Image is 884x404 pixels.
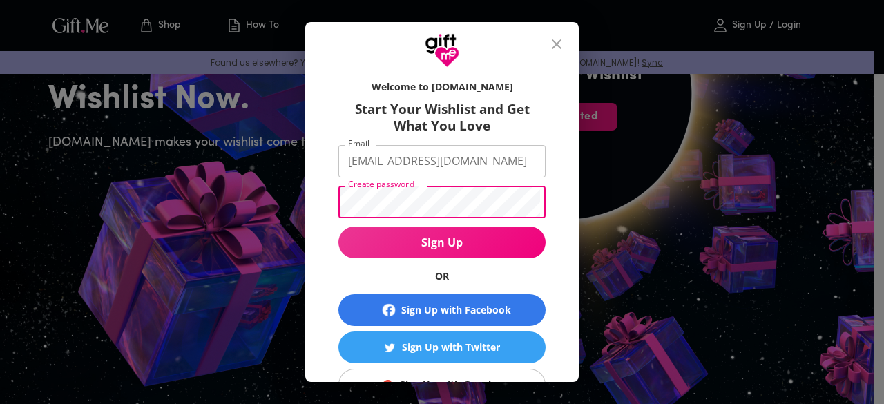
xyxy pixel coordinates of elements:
[338,235,546,250] span: Sign Up
[540,28,573,61] button: close
[338,369,546,401] button: Sign Up with GoogleSign Up with Google
[401,302,511,318] div: Sign Up with Facebook
[400,377,497,392] div: Sign Up with Google
[385,343,395,353] img: Sign Up with Twitter
[338,80,546,94] h6: Welcome to [DOMAIN_NAME]
[338,269,546,283] h6: OR
[402,340,500,355] div: Sign Up with Twitter
[383,380,393,390] img: Sign Up with Google
[338,101,546,134] h6: Start Your Wishlist and Get What You Love
[338,294,546,326] button: Sign Up with Facebook
[338,331,546,363] button: Sign Up with TwitterSign Up with Twitter
[425,33,459,68] img: GiftMe Logo
[338,227,546,258] button: Sign Up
